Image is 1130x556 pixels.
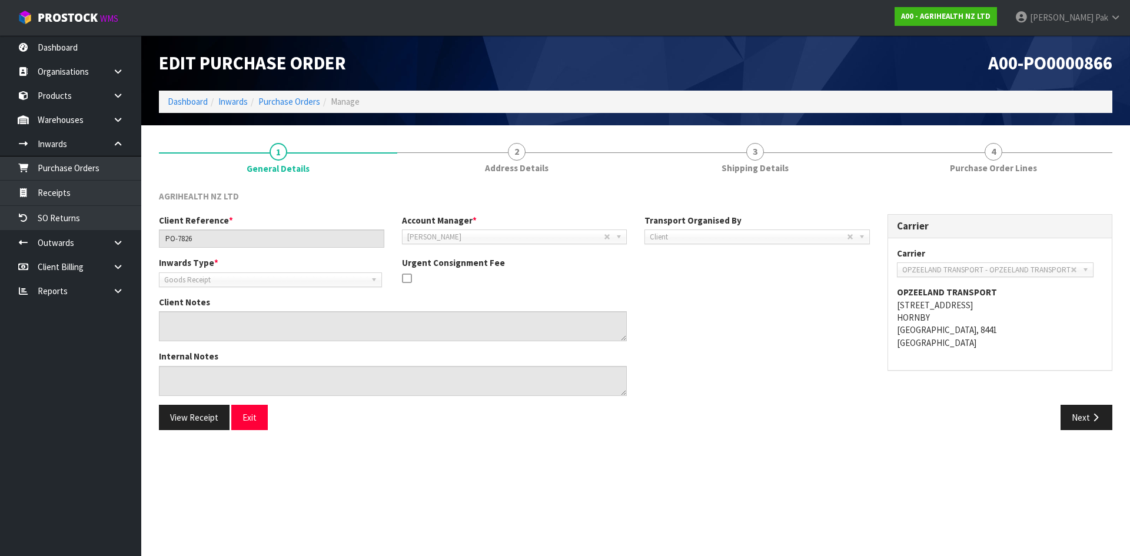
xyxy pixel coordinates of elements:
span: 2 [508,143,526,161]
strong: A00 - AGRIHEALTH NZ LTD [901,11,991,21]
span: AGRIHEALTH NZ LTD [159,191,239,202]
span: Purchase Order Lines [950,162,1037,174]
label: Account Manager [402,214,477,227]
span: 4 [985,143,1002,161]
span: Goods Receipt [164,273,366,287]
input: Client Reference [159,229,384,248]
address: [STREET_ADDRESS] HORNBY [GEOGRAPHIC_DATA], 8441 [GEOGRAPHIC_DATA] [897,286,1104,349]
label: Internal Notes [159,350,218,362]
span: 1 [270,143,287,161]
small: WMS [100,13,118,24]
label: Client Reference [159,214,233,227]
button: Next [1061,405,1112,430]
label: Urgent Consignment Fee [402,257,505,269]
button: Exit [231,405,268,430]
label: Carrier [897,247,925,259]
button: View Receipt [159,405,230,430]
span: [PERSON_NAME] [1030,12,1094,23]
span: General Details [247,162,310,175]
h3: Carrier [897,221,1104,232]
span: A00-PO0000866 [988,51,1112,75]
a: Inwards [218,96,248,107]
span: Edit Purchase Order [159,51,346,75]
span: 3 [746,143,764,161]
a: Purchase Orders [258,96,320,107]
strong: OPZEELAND TRANSPORT [897,287,997,298]
a: A00 - AGRIHEALTH NZ LTD [895,7,997,26]
label: Inwards Type [159,257,218,269]
span: Shipping Details [722,162,789,174]
span: Pak [1095,12,1108,23]
span: OPZEELAND TRANSPORT - OPZEELAND TRANSPORT [902,263,1071,277]
span: General Details [159,181,1112,440]
span: ProStock [38,10,98,25]
label: Client Notes [159,296,210,308]
span: Manage [331,96,360,107]
label: Transport Organised By [644,214,742,227]
span: [PERSON_NAME] [407,230,604,244]
a: Dashboard [168,96,208,107]
img: cube-alt.png [18,10,32,25]
span: Address Details [485,162,549,174]
span: Client [650,230,847,244]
